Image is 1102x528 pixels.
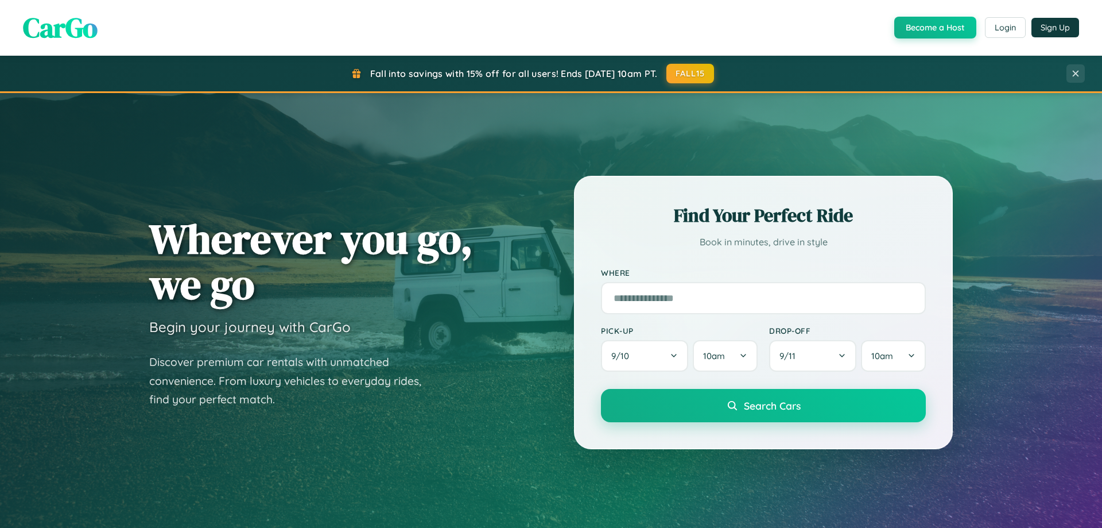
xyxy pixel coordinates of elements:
[769,326,926,336] label: Drop-off
[601,234,926,250] p: Book in minutes, drive in style
[149,353,436,409] p: Discover premium car rentals with unmatched convenience. From luxury vehicles to everyday rides, ...
[693,340,758,372] button: 10am
[23,9,98,47] span: CarGo
[370,68,658,79] span: Fall into savings with 15% off for all users! Ends [DATE] 10am PT.
[894,17,976,38] button: Become a Host
[769,340,856,372] button: 9/11
[149,216,473,307] h1: Wherever you go, we go
[861,340,926,372] button: 10am
[1031,18,1079,37] button: Sign Up
[611,350,635,361] span: 9 / 10
[985,17,1026,38] button: Login
[666,64,715,83] button: FALL15
[744,399,801,412] span: Search Cars
[601,389,926,422] button: Search Cars
[779,350,801,361] span: 9 / 11
[601,340,688,372] button: 9/10
[149,318,351,336] h3: Begin your journey with CarGo
[601,326,758,336] label: Pick-up
[601,268,926,278] label: Where
[703,350,725,361] span: 10am
[871,350,893,361] span: 10am
[601,203,926,228] h2: Find Your Perfect Ride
